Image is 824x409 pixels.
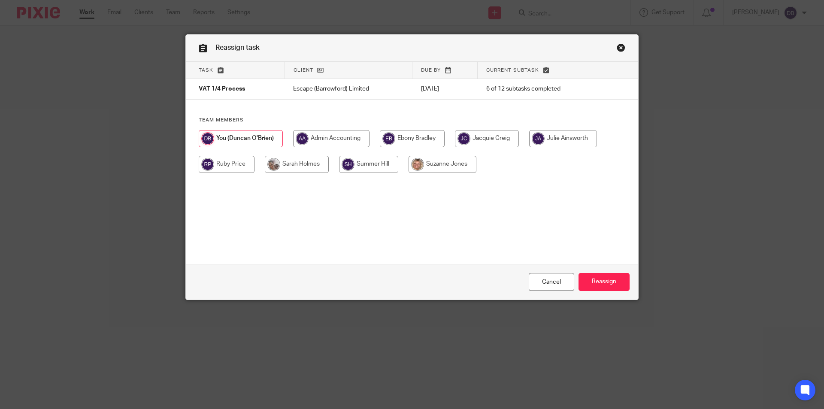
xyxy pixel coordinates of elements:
h4: Team members [199,117,625,124]
span: Reassign task [215,44,260,51]
span: Current subtask [486,68,539,73]
a: Close this dialog window [529,273,574,291]
input: Reassign [579,273,630,291]
span: Task [199,68,213,73]
span: Due by [421,68,441,73]
p: Escape (Barrowford) Limited [293,85,403,93]
td: 6 of 12 subtasks completed [478,79,603,100]
span: Client [294,68,313,73]
a: Close this dialog window [617,43,625,55]
p: [DATE] [421,85,469,93]
span: VAT 1/4 Process [199,86,245,92]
